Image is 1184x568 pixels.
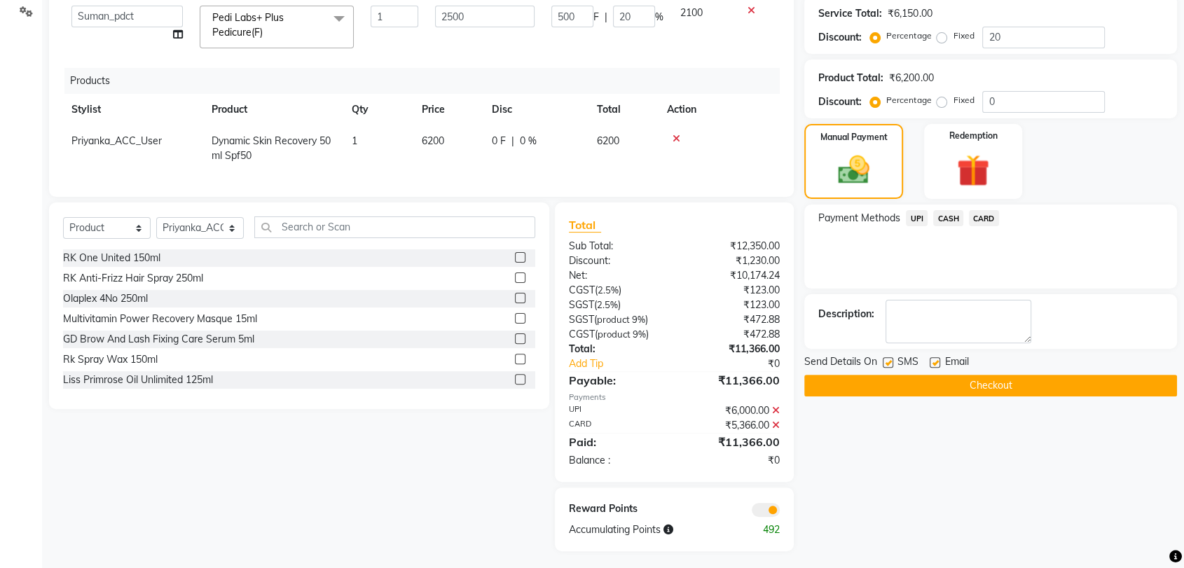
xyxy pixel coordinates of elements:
[343,94,413,125] th: Qty
[352,134,357,147] span: 1
[569,392,780,403] div: Payments
[483,94,588,125] th: Disc
[946,151,999,191] img: _gift.svg
[558,522,733,537] div: Accumulating Points
[597,134,619,147] span: 6200
[598,284,619,296] span: 2.5%
[655,10,663,25] span: %
[889,71,933,85] div: ₹6,200.00
[63,332,254,347] div: GD Brow And Lash Fixing Care Serum 5ml
[558,501,675,517] div: Reward Points
[558,298,675,312] div: ( )
[675,403,791,418] div: ₹6,000.00
[675,298,791,312] div: ₹123.00
[569,218,601,233] span: Total
[558,418,675,433] div: CARD
[63,251,160,265] div: RK One United 150ml
[212,134,331,162] span: Dynamic Skin Recovery 50ml Spf50
[263,26,269,39] a: x
[949,130,997,142] label: Redemption
[569,313,594,326] span: SGST
[675,434,791,450] div: ₹11,366.00
[694,356,790,371] div: ₹0
[818,30,862,45] div: Discount:
[558,403,675,418] div: UPI
[675,372,791,389] div: ₹11,366.00
[906,210,928,226] span: UPI
[64,68,790,94] div: Products
[558,283,675,298] div: ( )
[633,328,646,340] span: 9%
[675,312,791,327] div: ₹472.88
[593,10,599,25] span: F
[818,71,883,85] div: Product Total:
[63,94,203,125] th: Stylist
[492,134,506,148] span: 0 F
[569,284,595,296] span: CGST
[818,307,874,321] div: Description:
[422,134,444,147] span: 6200
[886,29,931,42] label: Percentage
[203,94,343,125] th: Product
[71,134,162,147] span: Priyanka_ACC_User
[605,10,607,25] span: |
[675,418,791,433] div: ₹5,366.00
[804,375,1177,396] button: Checkout
[558,356,694,371] a: Add Tip
[675,327,791,342] div: ₹472.88
[63,271,203,286] div: RK Anti-Frizz Hair Spray 250ml
[675,342,791,356] div: ₹11,366.00
[969,210,999,226] span: CARD
[680,6,703,19] span: 2100
[63,352,158,367] div: Rk Spray Wax 150ml
[558,312,675,327] div: ( )
[63,373,213,387] div: Liss Primrose Oil Unlimited 125ml
[63,291,148,306] div: Olaplex 4No 250ml
[804,354,877,372] span: Send Details On
[558,268,675,283] div: Net:
[820,131,888,144] label: Manual Payment
[888,6,932,21] div: ₹6,150.00
[558,254,675,268] div: Discount:
[897,354,918,372] span: SMS
[588,94,659,125] th: Total
[511,134,514,148] span: |
[953,94,974,106] label: Fixed
[828,152,879,188] img: _cash.svg
[597,299,618,310] span: 2.5%
[953,29,974,42] label: Fixed
[818,211,900,226] span: Payment Methods
[413,94,483,125] th: Price
[569,328,595,340] span: CGST
[675,268,791,283] div: ₹10,174.24
[558,327,675,342] div: ( )
[732,522,790,537] div: 492
[675,254,791,268] div: ₹1,230.00
[558,372,675,389] div: Payable:
[632,314,645,325] span: 9%
[597,314,630,325] span: product
[558,434,675,450] div: Paid:
[520,134,537,148] span: 0 %
[558,342,675,356] div: Total:
[818,95,862,109] div: Discount:
[212,11,284,39] span: Pedi Labs+ Plus Pedicure(F)
[558,453,675,468] div: Balance :
[254,216,535,238] input: Search or Scan
[886,94,931,106] label: Percentage
[558,239,675,254] div: Sub Total:
[659,94,780,125] th: Action
[569,298,594,311] span: SGST
[933,210,963,226] span: CASH
[818,6,882,21] div: Service Total:
[944,354,968,372] span: Email
[675,453,791,468] div: ₹0
[675,239,791,254] div: ₹12,350.00
[63,312,257,326] div: Multivitamin Power Recovery Masque 15ml
[675,283,791,298] div: ₹123.00
[598,328,631,340] span: product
